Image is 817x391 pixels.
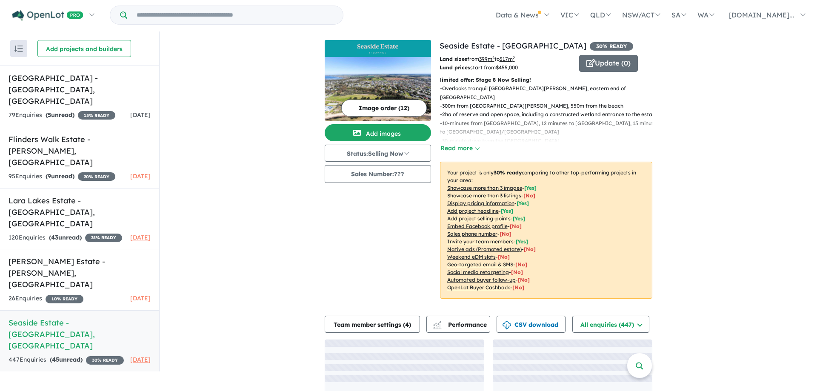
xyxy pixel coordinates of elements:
[86,356,124,365] span: 30 % READY
[9,355,124,365] div: 447 Enquir ies
[590,42,633,51] span: 30 % READY
[9,171,115,182] div: 95 Enquir ies
[9,134,151,168] h5: Flinders Walk Estate - [PERSON_NAME] , [GEOGRAPHIC_DATA]
[49,234,82,241] strong: ( unread)
[496,64,518,71] u: $ 455,000
[325,316,420,333] button: Team member settings (4)
[518,277,530,283] span: [No]
[46,172,74,180] strong: ( unread)
[447,269,509,275] u: Social media retargeting
[524,246,536,252] span: [No]
[498,254,510,260] span: [No]
[325,165,431,183] button: Sales Number:???
[46,295,83,303] span: 10 % READY
[130,172,151,180] span: [DATE]
[447,215,511,222] u: Add project selling-points
[78,172,115,181] span: 20 % READY
[328,43,428,54] img: Seaside Estate - St Leonards Logo
[440,64,470,71] b: Land prices
[440,119,659,137] p: - 10-minutes from [GEOGRAPHIC_DATA], 12 minutes to [GEOGRAPHIC_DATA], 15 minutes to [GEOGRAPHIC_D...
[447,284,510,291] u: OpenLot Buyer Cashback
[447,223,508,229] u: Embed Facebook profile
[479,56,494,62] u: 399 m
[14,46,23,52] img: sort.svg
[513,55,515,60] sup: 2
[440,56,467,62] b: Land sizes
[523,192,535,199] span: [ No ]
[440,76,652,84] p: limited offer: Stage 8 Now Selling!
[492,55,494,60] sup: 2
[9,294,83,304] div: 26 Enquir ies
[85,234,122,242] span: 25 % READY
[78,111,115,120] span: 15 % READY
[440,102,659,110] p: - 300m from [GEOGRAPHIC_DATA][PERSON_NAME], 550m from the beach
[433,321,441,326] img: line-chart.svg
[130,234,151,241] span: [DATE]
[511,269,523,275] span: [No]
[9,110,115,120] div: 79 Enquir ies
[433,324,442,329] img: bar-chart.svg
[447,277,516,283] u: Automated buyer follow-up
[341,100,427,117] button: Image order (12)
[447,185,522,191] u: Showcase more than 3 images
[447,192,521,199] u: Showcase more than 3 listings
[447,200,514,206] u: Display pricing information
[405,321,409,328] span: 4
[447,238,514,245] u: Invite your team members
[325,57,431,121] img: Seaside Estate - St Leonards
[515,261,527,268] span: [No]
[440,84,659,102] p: - Overlooks tranquil [GEOGRAPHIC_DATA][PERSON_NAME], eastern end of [GEOGRAPHIC_DATA]
[440,63,573,72] p: start from
[512,284,524,291] span: [No]
[500,56,515,62] u: 517 m
[440,143,480,153] button: Read more
[440,162,652,299] p: Your project is only comparing to other top-performing projects in your area: - - - - - - - - - -...
[9,72,151,107] h5: [GEOGRAPHIC_DATA] - [GEOGRAPHIC_DATA] , [GEOGRAPHIC_DATA]
[729,11,794,19] span: [DOMAIN_NAME]...
[9,233,122,243] div: 120 Enquir ies
[51,234,58,241] span: 43
[447,208,499,214] u: Add project headline
[37,40,131,57] button: Add projects and builders
[447,246,522,252] u: Native ads (Promoted estate)
[325,145,431,162] button: Status:Selling Now
[426,316,490,333] button: Performance
[524,185,537,191] span: [ Yes ]
[513,215,525,222] span: [ Yes ]
[52,356,59,363] span: 45
[440,137,659,145] p: - 30-minute drive from the [GEOGRAPHIC_DATA]
[503,321,511,330] img: download icon
[501,208,513,214] span: [ Yes ]
[46,111,74,119] strong: ( unread)
[447,254,496,260] u: Weekend eDM slots
[50,356,83,363] strong: ( unread)
[130,356,151,363] span: [DATE]
[494,56,515,62] span: to
[500,231,511,237] span: [ No ]
[325,40,431,121] a: Seaside Estate - St Leonards LogoSeaside Estate - St Leonards
[440,55,573,63] p: from
[9,256,151,290] h5: [PERSON_NAME] Estate - [PERSON_NAME] , [GEOGRAPHIC_DATA]
[447,261,513,268] u: Geo-targeted email & SMS
[579,55,638,72] button: Update (0)
[440,41,586,51] a: Seaside Estate - [GEOGRAPHIC_DATA]
[48,172,51,180] span: 9
[494,169,522,176] b: 30 % ready
[516,238,528,245] span: [ Yes ]
[572,316,649,333] button: All enquiries (447)
[434,321,487,328] span: Performance
[9,195,151,229] h5: Lara Lakes Estate - [GEOGRAPHIC_DATA] , [GEOGRAPHIC_DATA]
[440,110,659,119] p: - 2ha of reserve and open space, including a constructed wetland entrance to the estate
[48,111,51,119] span: 5
[130,111,151,119] span: [DATE]
[12,10,83,21] img: Openlot PRO Logo White
[325,124,431,141] button: Add images
[130,294,151,302] span: [DATE]
[447,231,497,237] u: Sales phone number
[9,317,151,351] h5: Seaside Estate - [GEOGRAPHIC_DATA] , [GEOGRAPHIC_DATA]
[129,6,341,24] input: Try estate name, suburb, builder or developer
[517,200,529,206] span: [ Yes ]
[510,223,522,229] span: [ No ]
[497,316,566,333] button: CSV download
